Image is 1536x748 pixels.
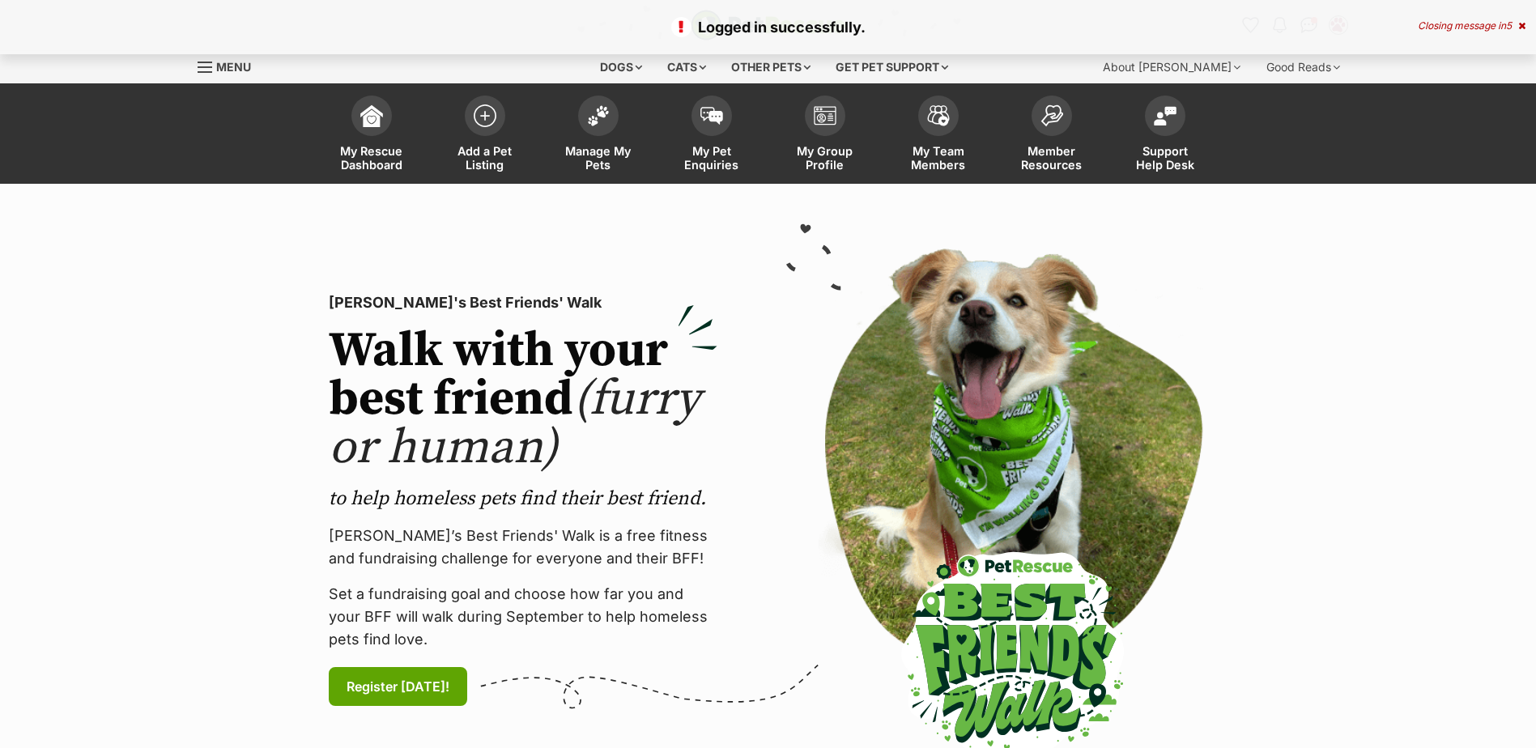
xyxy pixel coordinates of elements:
[315,87,428,184] a: My Rescue Dashboard
[589,51,653,83] div: Dogs
[335,144,408,172] span: My Rescue Dashboard
[882,87,995,184] a: My Team Members
[1154,106,1176,125] img: help-desk-icon-fdf02630f3aa405de69fd3d07c3f3aa587a6932b1a1747fa1d2bba05be0121f9.svg
[329,291,717,314] p: [PERSON_NAME]'s Best Friends' Walk
[474,104,496,127] img: add-pet-listing-icon-0afa8454b4691262ce3f59096e99ab1cd57d4a30225e0717b998d2c9b9846f56.svg
[1040,104,1063,126] img: member-resources-icon-8e73f808a243e03378d46382f2149f9095a855e16c252ad45f914b54edf8863c.svg
[216,60,251,74] span: Menu
[700,107,723,125] img: pet-enquiries-icon-7e3ad2cf08bfb03b45e93fb7055b45f3efa6380592205ae92323e6603595dc1f.svg
[655,87,768,184] a: My Pet Enquiries
[814,106,836,125] img: group-profile-icon-3fa3cf56718a62981997c0bc7e787c4b2cf8bcc04b72c1350f741eb67cf2f40e.svg
[587,105,610,126] img: manage-my-pets-icon-02211641906a0b7f246fdf0571729dbe1e7629f14944591b6c1af311fb30b64b.svg
[562,144,635,172] span: Manage My Pets
[902,144,975,172] span: My Team Members
[656,51,717,83] div: Cats
[360,104,383,127] img: dashboard-icon-eb2f2d2d3e046f16d808141f083e7271f6b2e854fb5c12c21221c1fb7104beca.svg
[198,51,262,80] a: Menu
[995,87,1108,184] a: Member Resources
[542,87,655,184] a: Manage My Pets
[329,525,717,570] p: [PERSON_NAME]’s Best Friends' Walk is a free fitness and fundraising challenge for everyone and t...
[1015,144,1088,172] span: Member Resources
[1108,87,1222,184] a: Support Help Desk
[347,677,449,696] span: Register [DATE]!
[428,87,542,184] a: Add a Pet Listing
[720,51,822,83] div: Other pets
[789,144,862,172] span: My Group Profile
[768,87,882,184] a: My Group Profile
[1255,51,1351,83] div: Good Reads
[329,583,717,651] p: Set a fundraising goal and choose how far you and your BFF will walk during September to help hom...
[329,667,467,706] a: Register [DATE]!
[329,486,717,512] p: to help homeless pets find their best friend.
[1129,144,1202,172] span: Support Help Desk
[449,144,521,172] span: Add a Pet Listing
[329,369,700,478] span: (furry or human)
[927,105,950,126] img: team-members-icon-5396bd8760b3fe7c0b43da4ab00e1e3bb1a5d9ba89233759b79545d2d3fc5d0d.svg
[329,327,717,473] h2: Walk with your best friend
[1091,51,1252,83] div: About [PERSON_NAME]
[675,144,748,172] span: My Pet Enquiries
[824,51,959,83] div: Get pet support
